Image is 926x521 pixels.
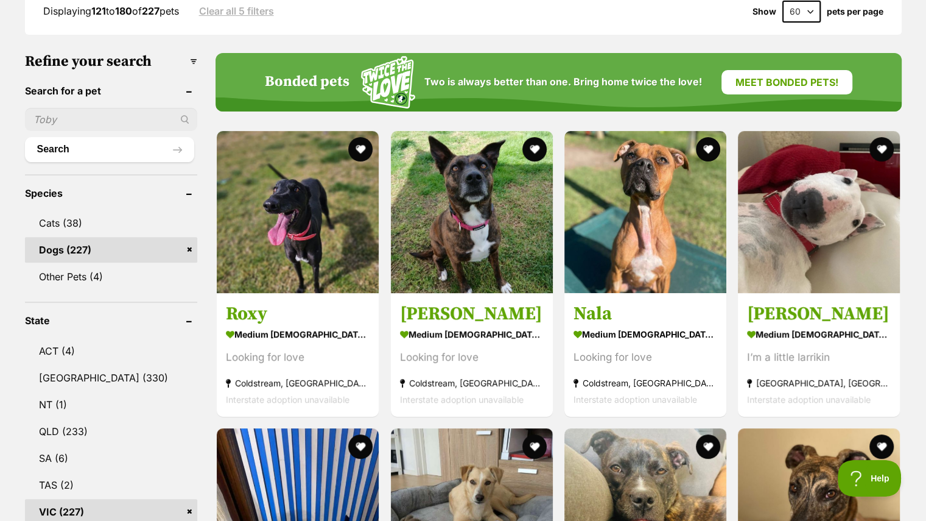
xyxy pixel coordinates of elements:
button: favourite [522,434,547,459]
strong: medium [DEMOGRAPHIC_DATA] Dog [573,325,717,343]
a: Other Pets (4) [25,264,198,289]
a: TAS (2) [25,472,198,498]
strong: medium [DEMOGRAPHIC_DATA] Dog [226,325,370,343]
div: Looking for love [400,349,544,366]
a: Clear all 5 filters [199,5,274,16]
strong: 121 [91,5,106,17]
strong: medium [DEMOGRAPHIC_DATA] Dog [747,325,891,343]
button: favourite [870,137,894,161]
strong: Coldstream, [GEOGRAPHIC_DATA] [573,375,717,391]
div: Looking for love [573,349,717,366]
header: State [25,315,198,326]
img: Squiggle [361,56,415,109]
img: Luna - Bull Terrier (Miniature) Dog [738,131,900,293]
span: Two is always better than one. Bring home twice the love! [424,76,702,88]
strong: 180 [115,5,132,17]
button: favourite [696,434,720,459]
button: favourite [522,137,547,161]
span: Interstate adoption unavailable [226,394,349,405]
label: pets per page [827,7,883,16]
h3: [PERSON_NAME] [400,302,544,325]
a: Meet bonded pets! [721,70,852,94]
iframe: Help Scout Beacon - Open [838,460,902,497]
img: Roxy - Greyhound Dog [217,131,379,293]
a: QLD (233) [25,419,198,444]
span: Show [752,7,776,16]
button: favourite [870,434,894,459]
input: Toby [25,108,198,131]
h3: [PERSON_NAME] [747,302,891,325]
a: [PERSON_NAME] medium [DEMOGRAPHIC_DATA] Dog Looking for love Coldstream, [GEOGRAPHIC_DATA] Inters... [391,293,553,417]
strong: Coldstream, [GEOGRAPHIC_DATA] [400,375,544,391]
a: Cats (38) [25,210,198,236]
header: Species [25,188,198,199]
a: [PERSON_NAME] medium [DEMOGRAPHIC_DATA] Dog I’m a little larrikin [GEOGRAPHIC_DATA], [GEOGRAPHIC_... [738,293,900,417]
a: Roxy medium [DEMOGRAPHIC_DATA] Dog Looking for love Coldstream, [GEOGRAPHIC_DATA] Interstate adop... [217,293,379,417]
strong: medium [DEMOGRAPHIC_DATA] Dog [400,325,544,343]
a: SA (6) [25,445,198,471]
h3: Roxy [226,302,370,325]
button: favourite [696,137,720,161]
button: Search [25,137,195,161]
span: Interstate adoption unavailable [747,394,871,405]
h4: Bonded pets [265,74,349,91]
header: Search for a pet [25,85,198,96]
div: I’m a little larrikin [747,349,891,366]
span: Interstate adoption unavailable [400,394,524,405]
span: Interstate adoption unavailable [573,394,697,405]
h3: Nala [573,302,717,325]
a: Nala medium [DEMOGRAPHIC_DATA] Dog Looking for love Coldstream, [GEOGRAPHIC_DATA] Interstate adop... [564,293,726,417]
img: Rosie - Bull Terrier x American Staffy Mix Dog [391,131,553,293]
a: NT (1) [25,392,198,417]
strong: 227 [142,5,160,17]
a: ACT (4) [25,338,198,364]
a: [GEOGRAPHIC_DATA] (330) [25,365,198,391]
button: favourite [349,137,373,161]
div: Looking for love [226,349,370,366]
a: Dogs (227) [25,237,198,263]
strong: Coldstream, [GEOGRAPHIC_DATA] [226,375,370,391]
img: Nala - Staffordshire Bull Terrier Dog [564,131,726,293]
span: Displaying to of pets [43,5,179,17]
strong: [GEOGRAPHIC_DATA], [GEOGRAPHIC_DATA] [747,375,891,391]
button: favourite [349,434,373,459]
h3: Refine your search [25,53,198,70]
